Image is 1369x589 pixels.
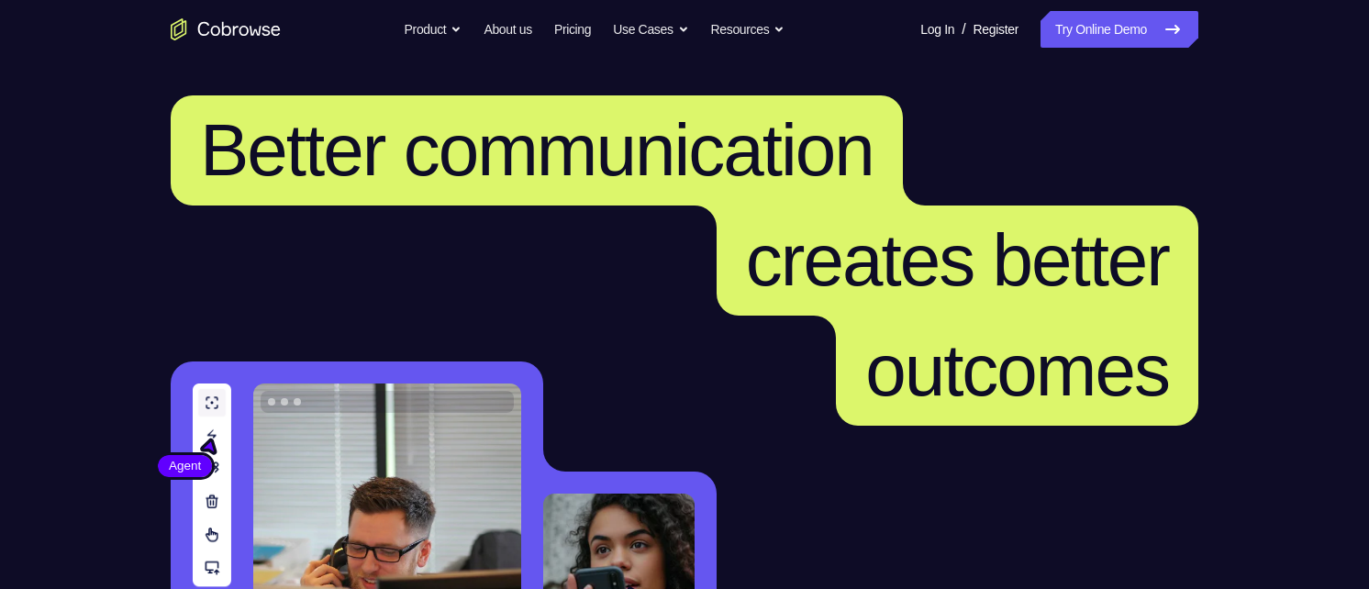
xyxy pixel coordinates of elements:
a: Pricing [554,11,591,48]
button: Use Cases [613,11,688,48]
a: Try Online Demo [1041,11,1198,48]
span: creates better [746,219,1169,301]
span: Agent [158,457,212,475]
button: Product [405,11,462,48]
button: Resources [711,11,785,48]
span: Better communication [200,109,874,191]
span: outcomes [865,329,1169,411]
span: / [962,18,965,40]
a: About us [484,11,531,48]
a: Log In [920,11,954,48]
a: Register [974,11,1018,48]
a: Go to the home page [171,18,281,40]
